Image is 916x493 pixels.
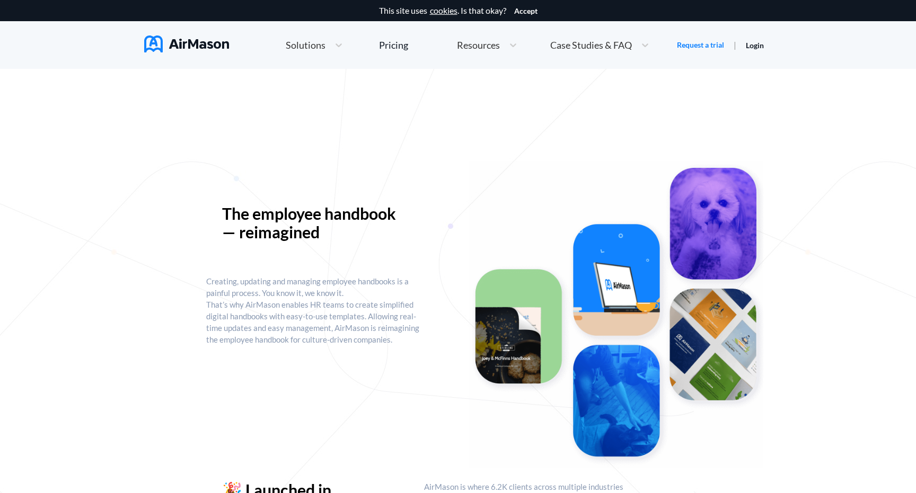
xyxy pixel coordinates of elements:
[286,40,325,50] span: Solutions
[430,6,457,15] a: cookies
[457,40,500,50] span: Resources
[144,35,229,52] img: AirMason Logo
[379,40,408,50] div: Pricing
[734,40,736,50] span: |
[469,161,763,468] img: handbook intro
[222,204,408,241] p: The employee handbook — reimagined
[379,35,408,55] a: Pricing
[514,7,538,15] button: Accept cookies
[550,40,632,50] span: Case Studies & FAQ
[677,40,724,50] a: Request a trial
[206,275,425,345] p: Creating, updating and managing employee handbooks is a painful process. You know it, we know it....
[746,41,764,50] a: Login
